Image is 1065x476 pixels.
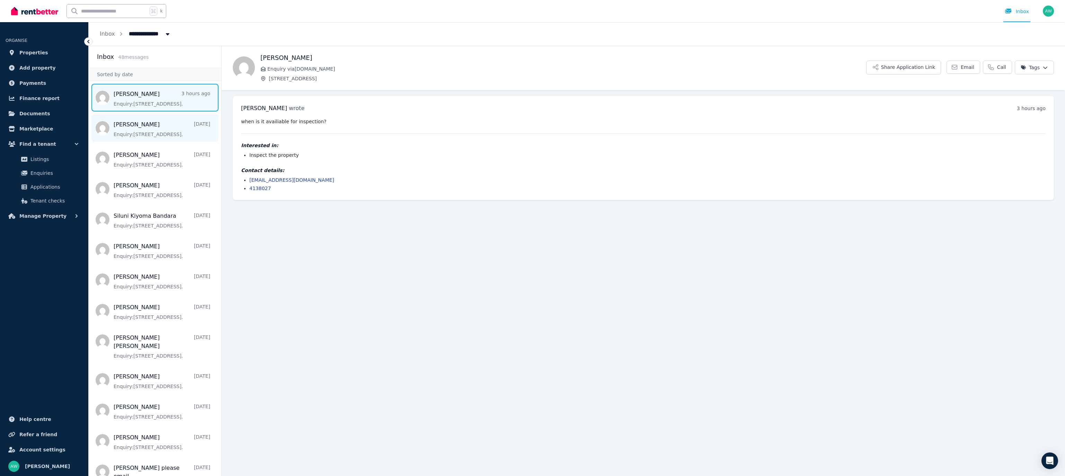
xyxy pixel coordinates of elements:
a: Marketplace [6,122,83,136]
span: Documents [19,109,50,118]
a: [PERSON_NAME][DATE]Enquiry:[STREET_ADDRESS]. [114,242,210,260]
span: Tenant checks [30,197,77,205]
span: wrote [289,105,304,111]
span: k [160,8,162,14]
img: Andrew Wong [8,461,19,472]
span: Applications [30,183,77,191]
img: RentBetter [11,6,58,16]
span: Call [997,64,1006,71]
nav: Breadcrumb [89,22,182,46]
span: Refer a friend [19,430,57,439]
a: [PERSON_NAME][DATE]Enquiry:[STREET_ADDRESS]. [114,303,210,321]
span: Payments [19,79,46,87]
button: Tags [1015,61,1054,74]
span: 48 message s [118,54,149,60]
h2: Inbox [97,52,114,62]
a: Properties [6,46,83,60]
a: Applications [8,180,80,194]
span: Marketplace [19,125,53,133]
span: Manage Property [19,212,66,220]
a: Finance report [6,91,83,105]
span: Find a tenant [19,140,56,148]
span: Add property [19,64,56,72]
a: Inbox [100,30,115,37]
a: Payments [6,76,83,90]
span: Properties [19,48,48,57]
a: Add property [6,61,83,75]
a: [PERSON_NAME]3 hours agoEnquiry:[STREET_ADDRESS]. [114,90,210,107]
a: Tenant checks [8,194,80,208]
span: [PERSON_NAME] [241,105,287,111]
span: Listings [30,155,77,163]
h4: Interested in: [241,142,1046,149]
h1: [PERSON_NAME] [260,53,866,63]
img: YUXi Luo [233,56,255,79]
a: [PERSON_NAME][DATE]Enquiry:[STREET_ADDRESS]. [114,273,210,290]
span: Help centre [19,415,51,423]
span: [PERSON_NAME] [25,462,70,470]
li: Inspect the property [249,152,1046,159]
a: Call [983,61,1012,74]
span: Account settings [19,446,65,454]
a: [PERSON_NAME][DATE]Enquiry:[STREET_ADDRESS]. [114,120,210,138]
a: Enquiries [8,166,80,180]
a: Help centre [6,412,83,426]
a: [PERSON_NAME][DATE]Enquiry:[STREET_ADDRESS]. [114,433,210,451]
a: [PERSON_NAME][DATE]Enquiry:[STREET_ADDRESS]. [114,403,210,420]
a: Refer a friend [6,428,83,441]
span: Finance report [19,94,60,102]
span: Enquiries [30,169,77,177]
div: Sorted by date [89,68,221,81]
a: [PERSON_NAME][DATE]Enquiry:[STREET_ADDRESS]. [114,372,210,390]
time: 3 hours ago [1017,106,1046,111]
a: [PERSON_NAME][DATE]Enquiry:[STREET_ADDRESS]. [114,151,210,168]
div: Open Intercom Messenger [1041,452,1058,469]
a: Siluni Kiyoma Bandara[DATE]Enquiry:[STREET_ADDRESS]. [114,212,210,229]
a: Account settings [6,443,83,457]
a: Email [947,61,980,74]
a: [PERSON_NAME] [PERSON_NAME][DATE]Enquiry:[STREET_ADDRESS]. [114,334,210,359]
span: Email [961,64,974,71]
span: Tags [1021,64,1040,71]
span: [STREET_ADDRESS] [269,75,866,82]
h4: Contact details: [241,167,1046,174]
span: ORGANISE [6,38,27,43]
a: Documents [6,107,83,120]
pre: when is it availiable for inspection? [241,118,1046,125]
div: Inbox [1005,8,1029,15]
button: Share Application Link [866,61,941,74]
a: Listings [8,152,80,166]
a: [PERSON_NAME][DATE]Enquiry:[STREET_ADDRESS]. [114,181,210,199]
span: Enquiry via [DOMAIN_NAME] [267,65,866,72]
a: [EMAIL_ADDRESS][DOMAIN_NAME] [249,177,334,183]
button: Manage Property [6,209,83,223]
img: Andrew Wong [1043,6,1054,17]
button: Find a tenant [6,137,83,151]
a: 4138027 [249,186,271,191]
